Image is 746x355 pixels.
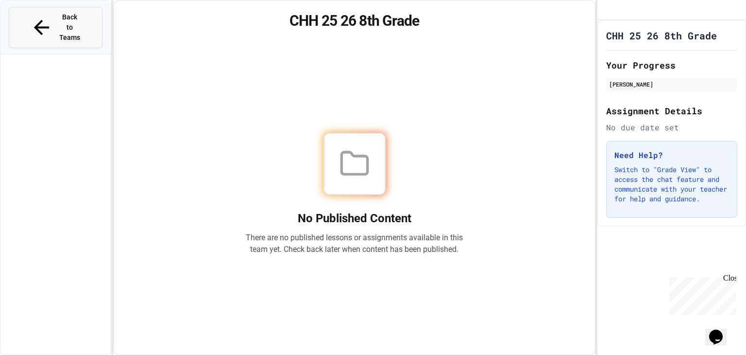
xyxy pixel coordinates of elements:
div: [PERSON_NAME] [609,80,734,89]
h2: Assignment Details [606,104,737,118]
p: Switch to "Grade View" to access the chat feature and communicate with your teacher for help and ... [614,165,729,204]
h3: Need Help? [614,149,729,161]
button: Back to Teams [9,7,102,48]
p: There are no published lessons or assignments available in this team yet. Check back later when c... [246,232,463,255]
span: Back to Teams [59,12,82,43]
h1: CHH 25 26 8th Grade [125,12,583,30]
h1: CHH 25 26 8th Grade [606,29,717,42]
h2: No Published Content [246,211,463,226]
div: Chat with us now!Close [4,4,67,62]
iframe: chat widget [665,274,736,315]
div: No due date set [606,122,737,133]
iframe: chat widget [705,316,736,345]
h2: Your Progress [606,58,737,72]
